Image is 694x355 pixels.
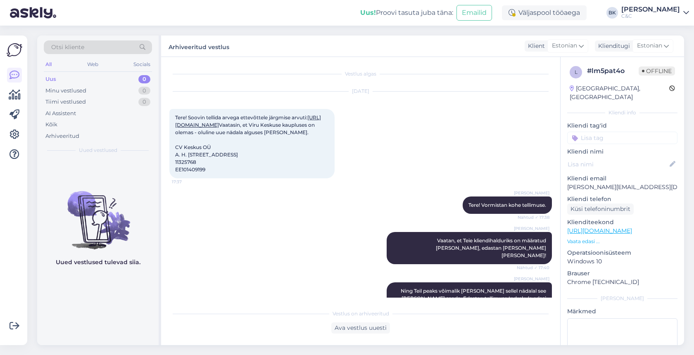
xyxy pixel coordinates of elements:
[567,132,677,144] input: Lisa tag
[45,87,86,95] div: Minu vestlused
[138,75,150,83] div: 0
[401,288,547,309] span: Ning Teil peaks võimalik [PERSON_NAME] sellel nädalal see [PERSON_NAME] saada. Edastan tellimuse ...
[468,202,546,208] span: Tere! Vormistan kohe tellimuse.
[567,174,677,183] p: Kliendi email
[333,310,389,317] span: Vestlus on arhiveeritud
[132,59,152,70] div: Socials
[575,69,578,75] span: l
[45,75,56,83] div: Uus
[567,269,677,278] p: Brauser
[567,278,677,286] p: Chrome [TECHNICAL_ID]
[567,195,677,204] p: Kliendi telefon
[567,121,677,130] p: Kliendi tag'id
[45,98,86,106] div: Tiimi vestlused
[587,66,639,76] div: # lm5pat4o
[502,5,587,20] div: Väljaspool tööaega
[138,87,150,95] div: 0
[175,114,321,173] span: Tere! Soovin tellida arvega ettevõttele järgmise arvuti: Vaatasin, et Viru Keskuse kaupluses on o...
[456,5,492,21] button: Emailid
[37,176,159,251] img: No chats
[567,147,677,156] p: Kliendi nimi
[169,40,229,52] label: Arhiveeritud vestlus
[567,257,677,266] p: Windows 10
[517,265,549,271] span: Nähtud ✓ 17:40
[567,109,677,116] div: Kliendi info
[567,204,634,215] div: Küsi telefoninumbrit
[169,70,552,78] div: Vestlus algas
[567,227,632,234] a: [URL][DOMAIN_NAME]
[45,132,79,140] div: Arhiveeritud
[567,248,677,257] p: Operatsioonisüsteem
[51,43,84,52] span: Otsi kliente
[172,179,203,185] span: 17:37
[639,66,675,76] span: Offline
[518,214,549,220] span: Nähtud ✓ 17:38
[552,41,577,50] span: Estonian
[514,276,549,282] span: [PERSON_NAME]
[44,59,53,70] div: All
[606,7,618,19] div: BK
[621,6,680,13] div: [PERSON_NAME]
[86,59,100,70] div: Web
[360,8,453,18] div: Proovi tasuta juba täna:
[570,84,669,102] div: [GEOGRAPHIC_DATA], [GEOGRAPHIC_DATA]
[568,160,668,169] input: Lisa nimi
[138,98,150,106] div: 0
[360,9,376,17] b: Uus!
[621,6,689,19] a: [PERSON_NAME]C&C
[637,41,662,50] span: Estonian
[169,88,552,95] div: [DATE]
[567,218,677,227] p: Klienditeekond
[567,238,677,245] p: Vaata edasi ...
[514,190,549,196] span: [PERSON_NAME]
[79,147,117,154] span: Uued vestlused
[567,307,677,316] p: Märkmed
[45,121,57,129] div: Kõik
[436,237,547,258] span: Vaatan, et Teie kliendihalduriks on määratud [PERSON_NAME], edastan [PERSON_NAME] [PERSON_NAME]!
[595,42,630,50] div: Klienditugi
[567,183,677,192] p: [PERSON_NAME][EMAIL_ADDRESS][DOMAIN_NAME]
[525,42,545,50] div: Klient
[621,13,680,19] div: C&C
[514,225,549,232] span: [PERSON_NAME]
[45,109,76,118] div: AI Assistent
[567,295,677,302] div: [PERSON_NAME]
[7,42,22,58] img: Askly Logo
[331,322,390,334] div: Ava vestlus uuesti
[56,258,140,267] p: Uued vestlused tulevad siia.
